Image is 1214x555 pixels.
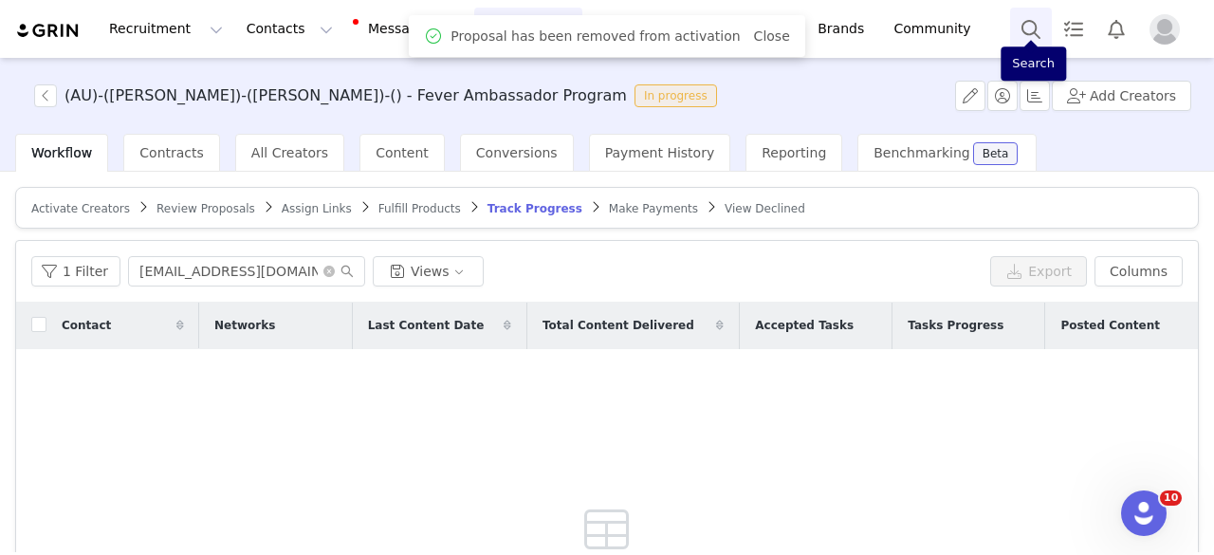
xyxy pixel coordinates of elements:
button: Messages [345,8,473,50]
span: Workflow [31,145,92,160]
span: Reporting [762,145,826,160]
input: Search... [128,256,365,287]
i: icon: search [340,265,354,278]
span: All Creators [251,145,328,160]
span: Last Content Date [368,317,485,334]
button: Export [990,256,1087,287]
span: Networks [214,317,275,334]
button: Content [583,8,687,50]
button: Contacts [235,8,344,50]
span: Assign Links [282,202,352,215]
span: 10 [1160,490,1182,506]
h3: (AU)-([PERSON_NAME])-([PERSON_NAME])-() - Fever Ambassador Program [64,84,627,107]
span: Total Content Delivered [543,317,694,334]
span: Fulfill Products [378,202,461,215]
span: Tasks Progress [908,317,1003,334]
span: In progress [635,84,717,107]
button: 1 Filter [31,256,120,287]
span: Track Progress [487,202,582,215]
span: Benchmarking [874,145,969,160]
img: placeholder-profile.jpg [1150,14,1180,45]
span: Payment History [605,145,715,160]
button: Views [373,256,484,287]
div: Beta [983,148,1009,159]
span: Posted Content [1060,317,1160,334]
span: View Declined [725,202,805,215]
button: Program [474,8,582,50]
span: Accepted Tasks [755,317,854,334]
a: Tasks [1053,8,1094,50]
button: Notifications [1095,8,1137,50]
span: Contracts [139,145,204,160]
button: Search [1010,8,1052,50]
iframe: Intercom live chat [1121,490,1167,536]
span: Contact [62,317,111,334]
span: Conversions [476,145,558,160]
a: Brands [806,8,881,50]
button: Recruitment [98,8,234,50]
a: Community [883,8,991,50]
span: Make Payments [609,202,698,215]
span: Review Proposals [156,202,255,215]
button: Add Creators [1052,81,1191,111]
i: icon: close-circle [323,266,335,277]
button: Reporting [688,8,805,50]
button: Profile [1138,14,1199,45]
button: Columns [1094,256,1183,287]
a: Close [754,28,790,44]
img: grin logo [15,22,82,40]
span: Activate Creators [31,202,130,215]
span: [object Object] [34,84,725,107]
span: Proposal has been removed from activation [451,27,740,46]
span: Content [376,145,429,160]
